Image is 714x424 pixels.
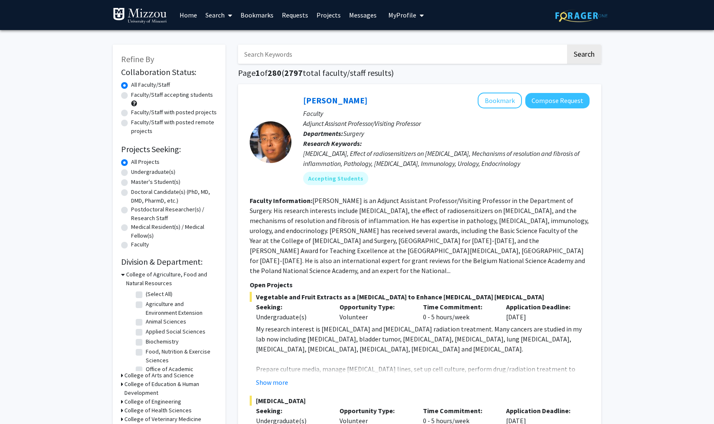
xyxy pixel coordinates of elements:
a: Home [175,0,201,30]
label: Doctoral Candidate(s) (PhD, MD, DMD, PharmD, etc.) [131,188,217,205]
h1: Page of ( total faculty/staff results) [238,68,601,78]
iframe: Chat [6,386,35,418]
span: 280 [268,68,281,78]
p: Seeking: [256,406,327,416]
label: Faculty [131,240,149,249]
a: Requests [278,0,312,30]
a: Search [201,0,236,30]
p: Time Commitment: [423,406,494,416]
button: Show more [256,377,288,387]
button: Compose Request to Yujiang Fang [525,93,590,108]
span: Surgery [343,129,364,138]
label: Office of Academic Programs [146,365,215,382]
button: Add Yujiang Fang to Bookmarks [478,93,522,108]
h2: Division & Department: [121,257,217,267]
img: University of Missouri Logo [113,8,167,24]
p: Open Projects [250,280,590,290]
label: Medical Resident(s) / Medical Fellow(s) [131,223,217,240]
div: [MEDICAL_DATA], Effect of radiosensitizers on [MEDICAL_DATA], Mechanisms of resolution and fibros... [303,148,590,168]
span: My Profile [388,11,416,19]
h2: Projects Seeking: [121,144,217,154]
span: Prepare culture media, manage [MEDICAL_DATA] lines, set up cell culture, perform drug/radiation t... [256,365,580,393]
div: Undergraduate(s) [256,312,327,322]
a: Projects [312,0,345,30]
fg-read-more: [PERSON_NAME] is an Adjunct Assistant Professor/Visiting Professor in the Department of Surgery. ... [250,196,589,275]
span: [MEDICAL_DATA] [250,396,590,406]
p: Application Deadline: [506,406,577,416]
div: 0 - 5 hours/week [417,302,500,322]
label: Faculty/Staff with posted remote projects [131,118,217,135]
span: 2797 [284,68,303,78]
label: Food, Nutrition & Exercise Sciences [146,347,215,365]
span: Refine By [121,54,154,64]
div: [DATE] [500,302,583,322]
label: Postdoctoral Researcher(s) / Research Staff [131,205,217,223]
p: Faculty [303,108,590,118]
span: My research interest is [MEDICAL_DATA] and [MEDICAL_DATA] radiation treatment. Many cancers are s... [256,325,582,353]
h3: College of Agriculture, Food and Natural Resources [126,270,217,288]
button: Search [567,45,601,64]
label: Biochemistry [146,337,179,346]
h3: College of Arts and Science [124,371,194,380]
p: Application Deadline: [506,302,577,312]
a: Messages [345,0,381,30]
p: Seeking: [256,302,327,312]
p: Opportunity Type: [339,406,410,416]
label: Undergraduate(s) [131,168,175,176]
b: Faculty Information: [250,196,312,205]
img: ForagerOne Logo [555,9,608,22]
label: Animal Sciences [146,317,186,326]
p: Time Commitment: [423,302,494,312]
label: Faculty/Staff accepting students [131,90,213,99]
a: Bookmarks [236,0,278,30]
label: Agriculture and Environment Extension [146,300,215,317]
label: Master's Student(s) [131,178,180,186]
div: Volunteer [333,302,417,322]
mat-chip: Accepting Students [303,172,368,185]
label: Faculty/Staff with posted projects [131,108,217,117]
p: Opportunity Type: [339,302,410,312]
b: Departments: [303,129,343,138]
label: (Select All) [146,290,172,299]
a: [PERSON_NAME] [303,95,367,105]
span: 1 [256,68,260,78]
h3: College of Engineering [124,397,181,406]
p: Adjunct Assisant Professor/Visiting Professor [303,118,590,128]
label: All Projects [131,158,160,166]
label: Applied Social Sciences [146,327,205,336]
b: Research Keywords: [303,139,362,148]
h2: Collaboration Status: [121,67,217,77]
h3: College of Education & Human Development [124,380,217,397]
input: Search Keywords [238,45,566,64]
span: Vegetable and Fruit Extracts as a [MEDICAL_DATA] to Enhance [MEDICAL_DATA] [MEDICAL_DATA] [250,292,590,302]
h3: College of Health Sciences [124,406,192,415]
label: All Faculty/Staff [131,80,170,89]
h3: College of Veterinary Medicine [124,415,201,424]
